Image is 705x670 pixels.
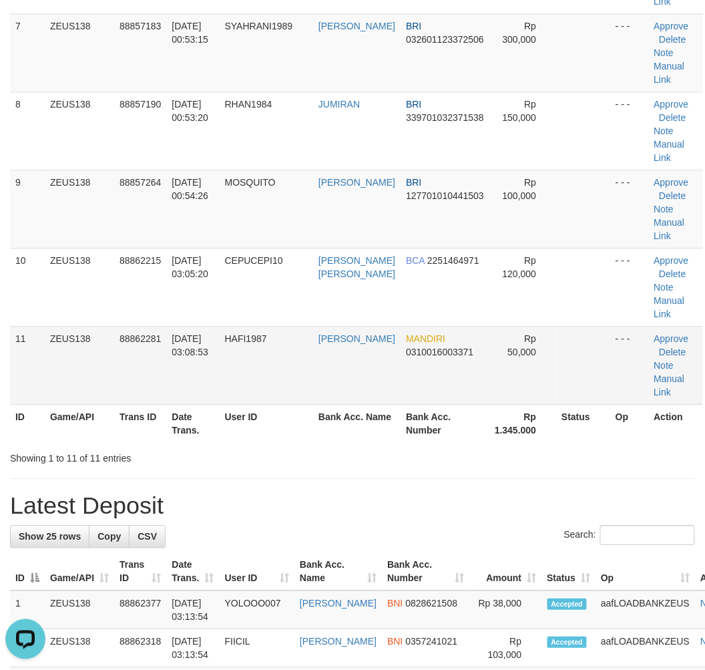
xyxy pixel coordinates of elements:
span: Rp 150,000 [503,99,537,123]
td: Rp 103,000 [469,629,541,667]
td: aafLOADBANKZEUS [596,591,695,629]
a: Delete [659,112,686,123]
span: HAFI1987 [225,333,267,344]
span: Copy 032601123372506 to clipboard [406,34,484,45]
a: [PERSON_NAME] [300,636,377,647]
td: ZEUS138 [45,248,114,326]
span: BCA [406,255,425,266]
td: FIICIL [220,629,294,667]
th: Date Trans. [166,404,219,442]
a: Note [654,204,674,214]
a: Approve [654,177,689,188]
td: ZEUS138 [45,629,114,667]
span: SYAHRANI1989 [225,21,293,31]
td: 88862318 [114,629,166,667]
a: [PERSON_NAME] [PERSON_NAME] [318,255,395,279]
th: ID [10,404,45,442]
span: CEPUCEPI10 [225,255,283,266]
a: Delete [659,190,686,201]
span: BNI [387,598,403,609]
th: Date Trans.: activate to sort column ascending [166,552,219,591]
span: MOSQUITO [225,177,276,188]
td: ZEUS138 [45,170,114,248]
span: CSV [138,531,157,542]
span: 88862281 [120,333,161,344]
span: BRI [406,21,421,31]
th: Bank Acc. Number [401,404,489,442]
td: YOLOOO007 [220,591,294,629]
a: Note [654,126,674,136]
th: Bank Acc. Number: activate to sort column ascending [382,552,469,591]
td: 8 [10,92,45,170]
span: 88857264 [120,177,161,188]
td: - - - [610,248,648,326]
a: Approve [654,333,689,344]
td: 88862377 [114,591,166,629]
span: MANDIRI [406,333,445,344]
td: ZEUS138 [45,13,114,92]
span: Rp 300,000 [503,21,537,45]
span: RHAN1984 [225,99,272,110]
th: Trans ID: activate to sort column ascending [114,552,166,591]
td: aafLOADBANKZEUS [596,629,695,667]
span: Copy 127701010441503 to clipboard [406,190,484,201]
span: Copy 2251464971 to clipboard [427,255,479,266]
label: Search: [564,525,695,545]
a: [PERSON_NAME] [318,21,395,31]
a: JUMIRAN [318,99,360,110]
a: Approve [654,21,689,31]
span: 88862215 [120,255,161,266]
th: Status [556,404,610,442]
span: 88857183 [120,21,161,31]
button: Open LiveChat chat widget [5,5,45,45]
span: Accepted [547,599,587,610]
td: - - - [610,326,648,404]
a: Show 25 rows [10,525,89,548]
a: Manual Link [654,217,685,241]
div: Showing 1 to 11 of 11 entries [10,446,284,465]
td: 11 [10,326,45,404]
a: Delete [659,34,686,45]
a: Approve [654,255,689,266]
a: Copy [89,525,130,548]
td: 7 [10,13,45,92]
span: [DATE] 00:53:15 [172,21,208,45]
span: Rp 120,000 [503,255,537,279]
span: [DATE] 03:08:53 [172,333,208,357]
a: Note [654,282,674,293]
th: Game/API: activate to sort column ascending [45,552,114,591]
td: - - - [610,13,648,92]
th: Status: activate to sort column ascending [542,552,596,591]
td: ZEUS138 [45,591,114,629]
td: [DATE] 03:13:54 [166,591,219,629]
span: BRI [406,177,421,188]
a: Approve [654,99,689,110]
a: CSV [129,525,166,548]
td: - - - [610,170,648,248]
td: 1 [10,591,45,629]
span: BNI [387,636,403,647]
a: Manual Link [654,295,685,319]
a: Manual Link [654,139,685,163]
td: ZEUS138 [45,326,114,404]
th: Rp 1.345.000 [489,404,556,442]
th: Bank Acc. Name: activate to sort column ascending [294,552,382,591]
td: 9 [10,170,45,248]
th: Amount: activate to sort column ascending [469,552,541,591]
a: Manual Link [654,61,685,85]
span: Copy 0310016003371 to clipboard [406,347,473,357]
span: Rp 50,000 [508,333,537,357]
th: Trans ID [114,404,166,442]
td: [DATE] 03:13:54 [166,629,219,667]
span: Copy 0357241021 to clipboard [406,636,458,647]
th: Bank Acc. Name [313,404,401,442]
a: [PERSON_NAME] [318,333,395,344]
th: Action [649,404,704,442]
h1: Latest Deposit [10,492,695,519]
a: Note [654,360,674,371]
span: Copy [97,531,121,542]
td: - - - [610,92,648,170]
th: User ID: activate to sort column ascending [220,552,294,591]
span: [DATE] 00:54:26 [172,177,208,201]
span: 88857190 [120,99,161,110]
